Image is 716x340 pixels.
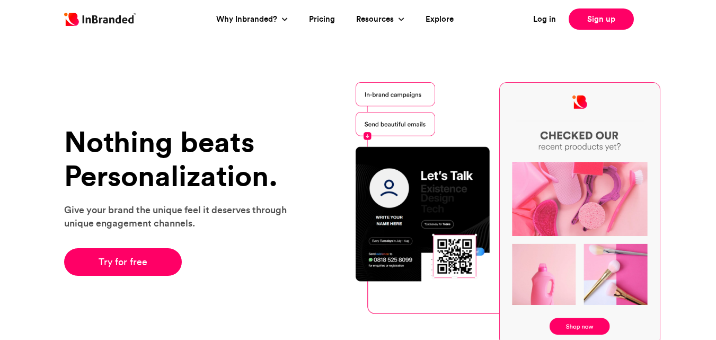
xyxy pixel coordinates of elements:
img: Inbranded [64,13,136,26]
a: Explore [426,13,454,25]
a: Why Inbranded? [216,13,280,25]
a: Resources [356,13,396,25]
a: Try for free [64,248,182,276]
a: Sign up [569,8,634,30]
a: Pricing [309,13,335,25]
a: Log in [533,13,556,25]
p: Give your brand the unique feel it deserves through unique engagement channels. [64,203,300,230]
h1: Nothing beats Personalization. [64,125,300,193]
